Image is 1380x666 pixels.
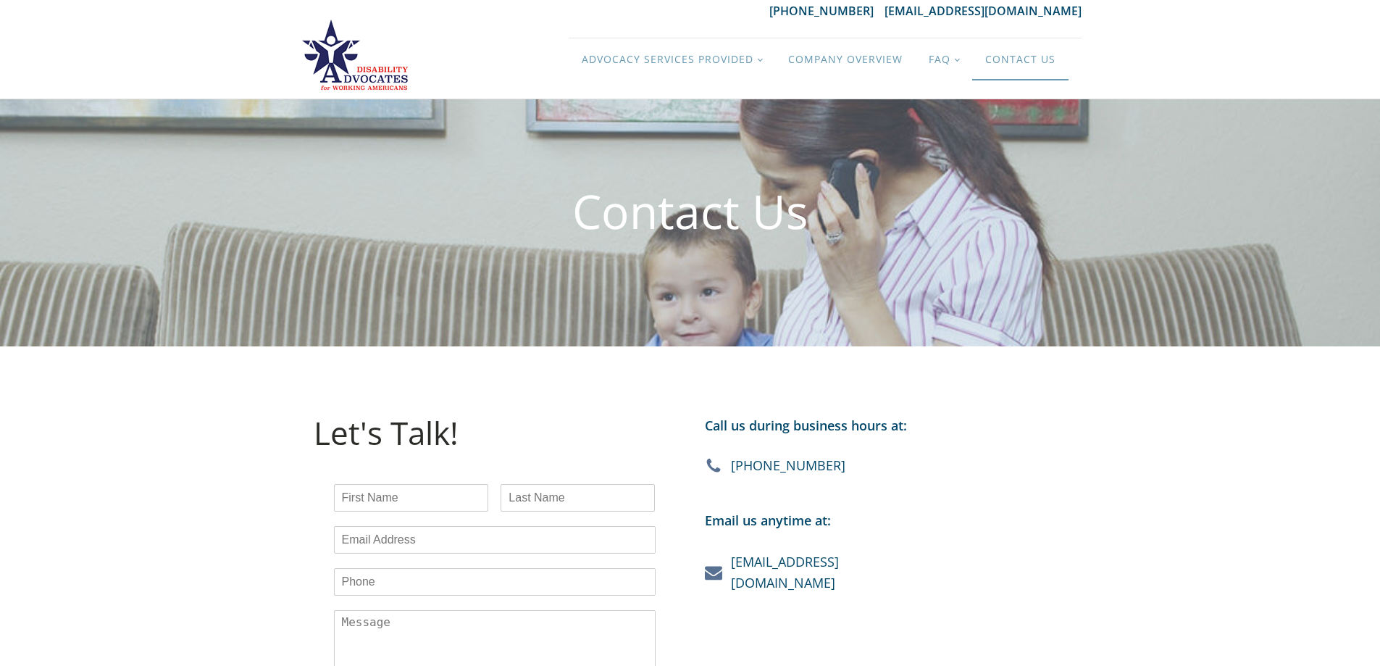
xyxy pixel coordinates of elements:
div: [PHONE_NUMBER] [731,457,845,475]
a: Contact Us [972,38,1069,80]
input: Phone [334,568,656,596]
a: Advocacy Services Provided [569,38,775,80]
a: [EMAIL_ADDRESS][DOMAIN_NAME] [731,551,839,594]
input: First Name [334,484,488,512]
a: [EMAIL_ADDRESS][DOMAIN_NAME] [885,3,1082,19]
div: Email us anytime at: [705,510,831,552]
h1: Let's Talk! [314,415,459,450]
a: FAQ [916,38,972,80]
a: [PHONE_NUMBER] [769,3,885,19]
input: Last Name [501,484,655,512]
h1: Contact Us [572,186,808,237]
input: Email Address [334,526,656,554]
a: Company Overview [775,38,916,80]
div: Call us during business hours at: [705,415,907,457]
